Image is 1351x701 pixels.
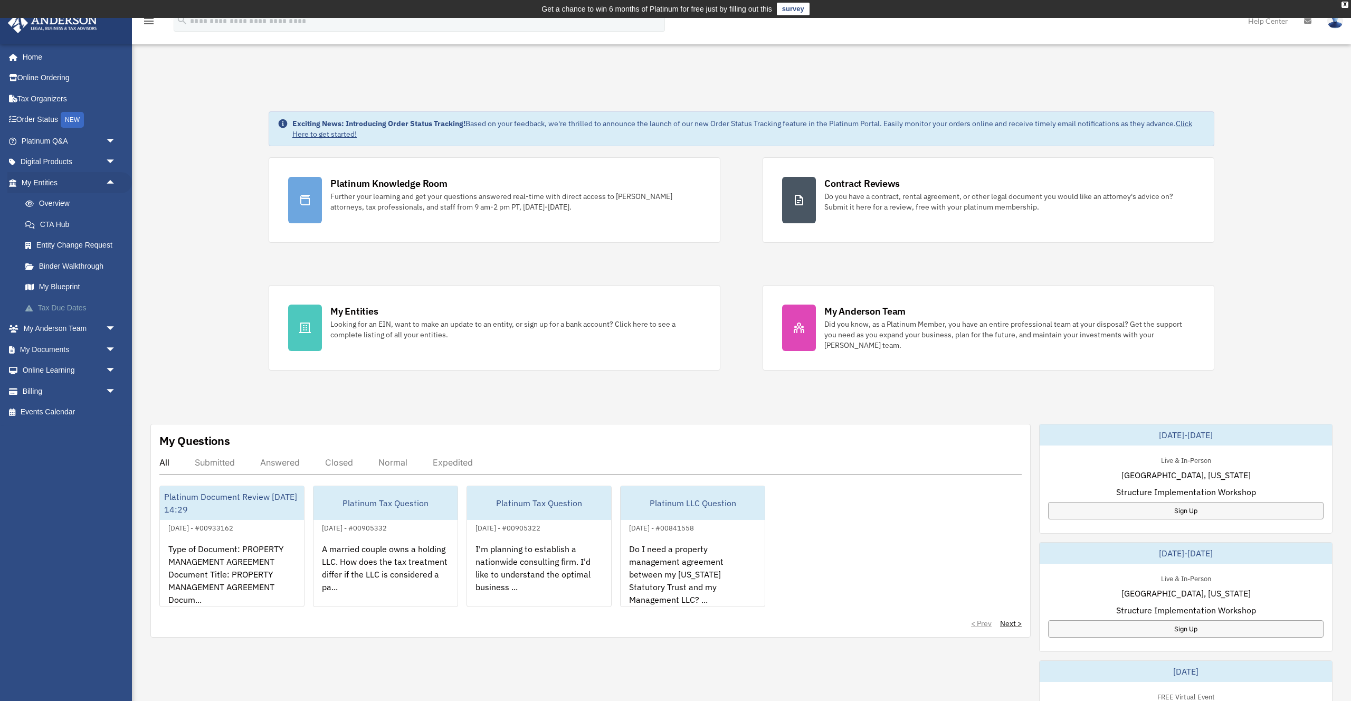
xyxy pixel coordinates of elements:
[142,15,155,27] i: menu
[15,235,132,256] a: Entity Change Request
[292,119,465,128] strong: Exciting News: Introducing Order Status Tracking!
[1342,2,1348,8] div: close
[7,360,132,381] a: Online Learningarrow_drop_down
[15,297,132,318] a: Tax Due Dates
[7,172,132,193] a: My Entitiesarrow_drop_up
[106,172,127,194] span: arrow_drop_up
[106,318,127,340] span: arrow_drop_down
[7,339,132,360] a: My Documentsarrow_drop_down
[763,157,1214,243] a: Contract Reviews Do you have a contract, rental agreement, or other legal document you would like...
[824,191,1195,212] div: Do you have a contract, rental agreement, or other legal document you would like an attorney's ad...
[142,18,155,27] a: menu
[1327,13,1343,29] img: User Pic
[15,255,132,277] a: Binder Walkthrough
[7,381,132,402] a: Billingarrow_drop_down
[824,177,900,190] div: Contract Reviews
[313,534,458,617] div: A married couple owns a holding LLC. How does the tax treatment differ if the LLC is considered a...
[330,191,701,212] div: Further your learning and get your questions answered real-time with direct access to [PERSON_NAM...
[824,305,906,318] div: My Anderson Team
[467,534,611,617] div: I'm planning to establish a nationwide consulting firm. I'd like to understand the optimal busine...
[467,486,612,607] a: Platinum Tax Question[DATE] - #00905322I'm planning to establish a nationwide consulting firm. I'...
[330,305,378,318] div: My Entities
[15,193,132,214] a: Overview
[106,360,127,382] span: arrow_drop_down
[621,522,702,533] div: [DATE] - #00841558
[269,285,720,371] a: My Entities Looking for an EIN, want to make an update to an entity, or sign up for a bank accoun...
[61,112,84,128] div: NEW
[195,457,235,468] div: Submitted
[1048,620,1324,638] a: Sign Up
[292,119,1192,139] a: Click Here to get started!
[160,522,242,533] div: [DATE] - #00933162
[260,457,300,468] div: Answered
[330,319,701,340] div: Looking for an EIN, want to make an update to an entity, or sign up for a bank account? Click her...
[7,68,132,89] a: Online Ordering
[269,157,720,243] a: Platinum Knowledge Room Further your learning and get your questions answered real-time with dire...
[160,534,304,617] div: Type of Document: PROPERTY MANAGEMENT AGREEMENT Document Title: PROPERTY MANAGEMENT AGREEMENT Doc...
[1040,661,1332,682] div: [DATE]
[824,319,1195,350] div: Did you know, as a Platinum Member, you have an entire professional team at your disposal? Get th...
[160,486,304,520] div: Platinum Document Review [DATE] 14:29
[777,3,810,15] a: survey
[1116,604,1256,617] span: Structure Implementation Workshop
[1121,587,1251,600] span: [GEOGRAPHIC_DATA], [US_STATE]
[1153,454,1220,465] div: Live & In-Person
[106,151,127,173] span: arrow_drop_down
[176,14,188,26] i: search
[1000,618,1022,629] a: Next >
[7,402,132,423] a: Events Calendar
[378,457,407,468] div: Normal
[1116,486,1256,498] span: Structure Implementation Workshop
[7,109,132,131] a: Order StatusNEW
[15,214,132,235] a: CTA Hub
[106,381,127,402] span: arrow_drop_down
[325,457,353,468] div: Closed
[330,177,448,190] div: Platinum Knowledge Room
[106,339,127,361] span: arrow_drop_down
[541,3,772,15] div: Get a chance to win 6 months of Platinum for free just by filling out this
[7,318,132,339] a: My Anderson Teamarrow_drop_down
[159,433,230,449] div: My Questions
[313,486,458,520] div: Platinum Tax Question
[620,486,765,607] a: Platinum LLC Question[DATE] - #00841558Do I need a property management agreement between my [US_S...
[5,13,100,33] img: Anderson Advisors Platinum Portal
[7,151,132,173] a: Digital Productsarrow_drop_down
[7,88,132,109] a: Tax Organizers
[7,130,132,151] a: Platinum Q&Aarrow_drop_down
[467,486,611,520] div: Platinum Tax Question
[313,522,395,533] div: [DATE] - #00905332
[467,522,549,533] div: [DATE] - #00905322
[313,486,458,607] a: Platinum Tax Question[DATE] - #00905332A married couple owns a holding LLC. How does the tax trea...
[1121,469,1251,481] span: [GEOGRAPHIC_DATA], [US_STATE]
[292,118,1205,139] div: Based on your feedback, we're thrilled to announce the launch of our new Order Status Tracking fe...
[1153,572,1220,583] div: Live & In-Person
[621,534,765,617] div: Do I need a property management agreement between my [US_STATE] Statutory Trust and my Management...
[106,130,127,152] span: arrow_drop_down
[15,277,132,298] a: My Blueprint
[159,486,305,607] a: Platinum Document Review [DATE] 14:29[DATE] - #00933162Type of Document: PROPERTY MANAGEMENT AGRE...
[1048,502,1324,519] a: Sign Up
[159,457,169,468] div: All
[7,46,127,68] a: Home
[1040,543,1332,564] div: [DATE]-[DATE]
[763,285,1214,371] a: My Anderson Team Did you know, as a Platinum Member, you have an entire professional team at your...
[1040,424,1332,446] div: [DATE]-[DATE]
[621,486,765,520] div: Platinum LLC Question
[433,457,473,468] div: Expedited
